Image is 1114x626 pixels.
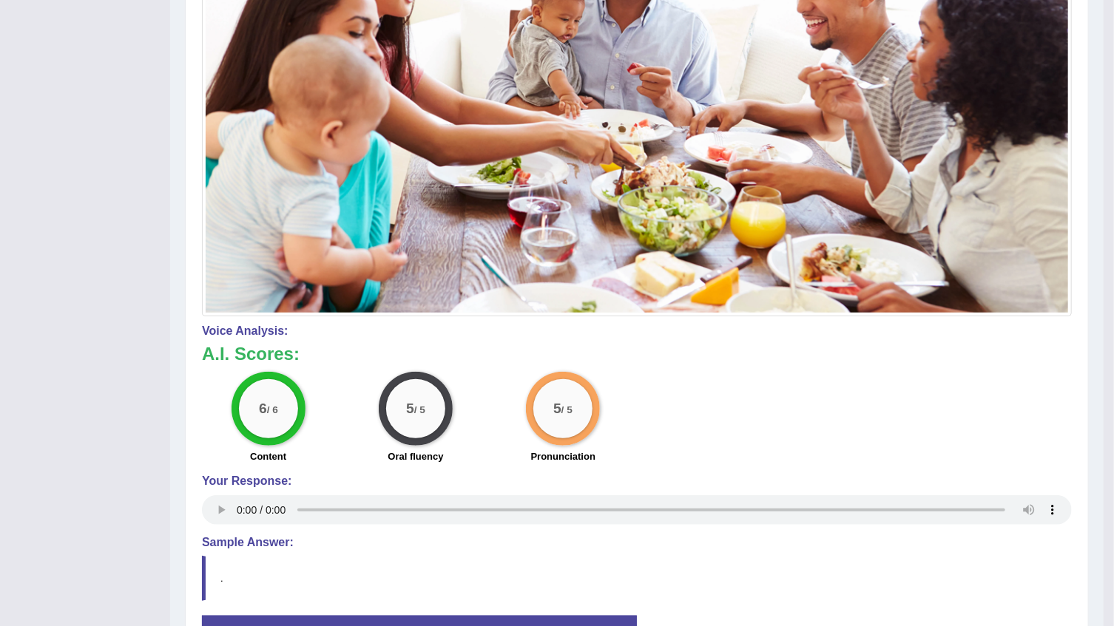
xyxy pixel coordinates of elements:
[202,536,1072,549] h4: Sample Answer:
[531,449,595,463] label: Pronunciation
[414,404,425,415] small: / 5
[250,449,286,463] label: Content
[388,449,443,463] label: Oral fluency
[202,556,1072,601] blockquote: .
[202,474,1072,488] h4: Your Response:
[259,401,267,417] big: 6
[553,401,561,417] big: 5
[202,344,300,364] b: A.I. Scores:
[406,401,414,417] big: 5
[202,324,1072,338] h4: Voice Analysis:
[561,404,573,415] small: / 5
[266,404,277,415] small: / 6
